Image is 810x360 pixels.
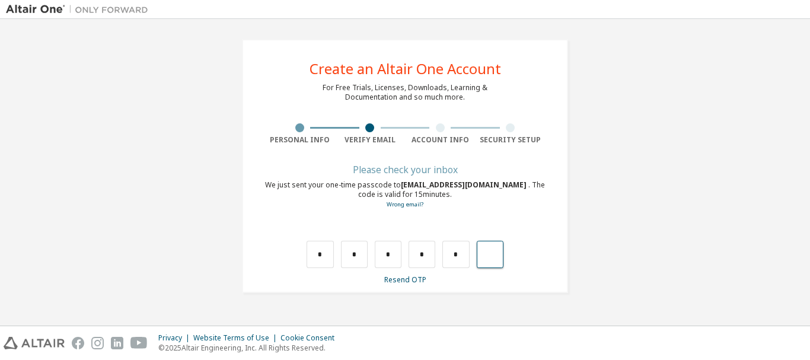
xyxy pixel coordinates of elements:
[387,200,423,208] a: Go back to the registration form
[111,337,123,349] img: linkedin.svg
[264,180,546,209] div: We just sent your one-time passcode to . The code is valid for 15 minutes.
[158,343,342,353] p: © 2025 Altair Engineering, Inc. All Rights Reserved.
[130,337,148,349] img: youtube.svg
[476,135,546,145] div: Security Setup
[72,337,84,349] img: facebook.svg
[335,135,406,145] div: Verify Email
[4,337,65,349] img: altair_logo.svg
[280,333,342,343] div: Cookie Consent
[91,337,104,349] img: instagram.svg
[310,62,501,76] div: Create an Altair One Account
[405,135,476,145] div: Account Info
[264,166,546,173] div: Please check your inbox
[323,83,487,102] div: For Free Trials, Licenses, Downloads, Learning & Documentation and so much more.
[158,333,193,343] div: Privacy
[193,333,280,343] div: Website Terms of Use
[401,180,528,190] span: [EMAIL_ADDRESS][DOMAIN_NAME]
[6,4,154,15] img: Altair One
[384,275,426,285] a: Resend OTP
[264,135,335,145] div: Personal Info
